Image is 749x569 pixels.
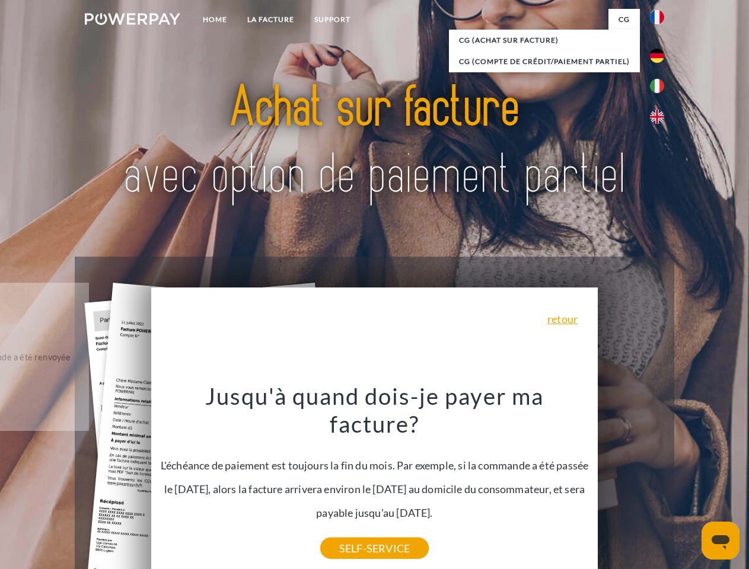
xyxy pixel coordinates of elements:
[237,9,304,30] a: LA FACTURE
[158,382,591,548] div: L'échéance de paiement est toujours la fin du mois. Par exemple, si la commande a été passée le [...
[158,382,591,439] h3: Jusqu'à quand dois-je payer ma facture?
[702,522,740,560] iframe: Bouton de lancement de la fenêtre de messagerie
[85,13,180,25] img: logo-powerpay-white.svg
[304,9,361,30] a: Support
[547,314,578,324] a: retour
[608,9,640,30] a: CG
[650,10,664,24] img: fr
[650,49,664,63] img: de
[113,57,636,227] img: title-powerpay_fr.svg
[650,79,664,93] img: it
[650,110,664,124] img: en
[449,51,640,72] a: CG (Compte de crédit/paiement partiel)
[449,30,640,51] a: CG (achat sur facture)
[320,538,429,559] a: SELF-SERVICE
[193,9,237,30] a: Home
